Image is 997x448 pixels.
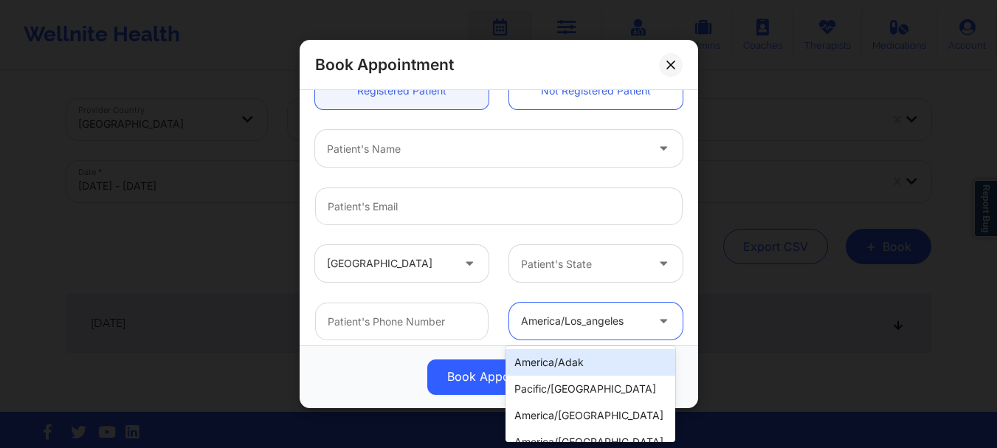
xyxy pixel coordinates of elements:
div: america/los_angeles [521,303,646,340]
input: Patient's Phone Number [315,303,489,341]
div: america/adak [506,349,675,376]
input: Patient's Email [315,188,683,226]
div: america/[GEOGRAPHIC_DATA] [506,402,675,429]
a: Registered Patient [315,72,489,110]
button: Book Appointment [427,359,570,395]
div: pacific/[GEOGRAPHIC_DATA] [506,376,675,402]
a: Not Registered Patient [509,72,683,110]
div: [GEOGRAPHIC_DATA] [327,246,452,283]
h2: Book Appointment [315,55,454,75]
